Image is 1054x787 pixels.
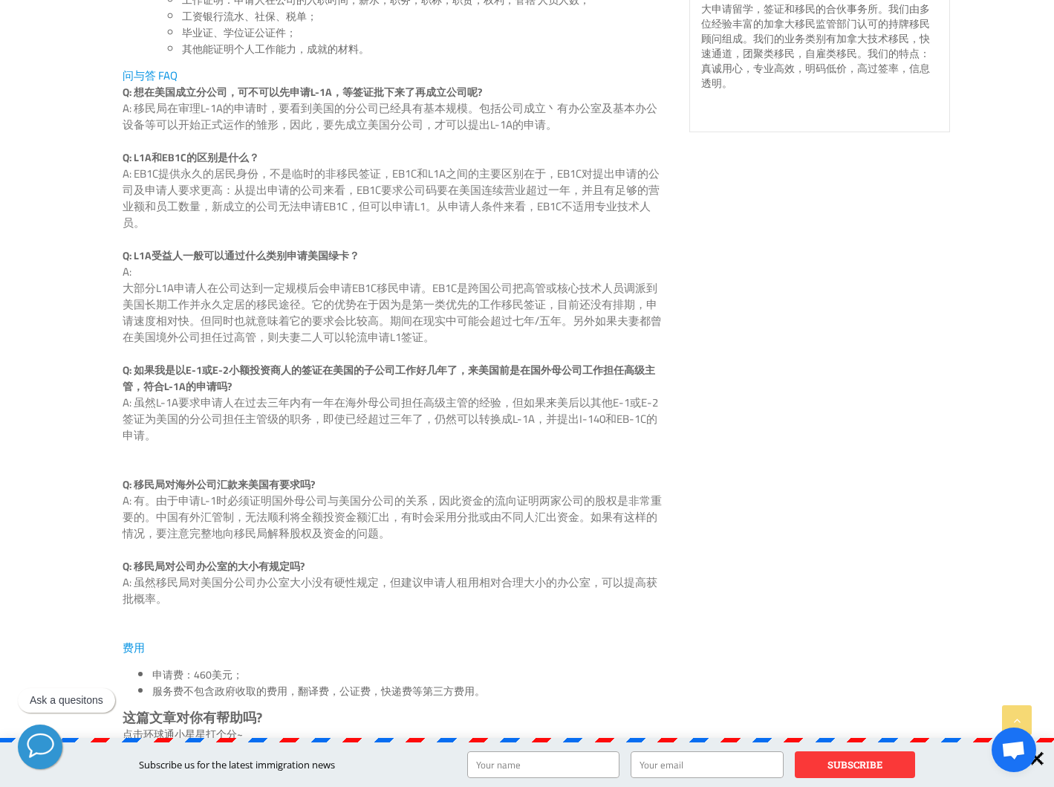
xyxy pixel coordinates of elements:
[123,82,482,102] strong: Q: 想在美国成立分公司，可不可以先申请L-1A，等签证批下来了再成立公司呢?
[123,574,667,624] p: A: 虽然移民局对美国分公司办公室大小没有硬性规定，但建议申请人租用相对合理大小的办公室，可以提高获批概率。
[123,395,667,476] p: A: 虽然L-1A要求申请人在过去三年内有一年在海外母公司担任高级主管的经验，但如果来美后以其他E-1或E-2签证为美国的分公司担任主管级的职务，即使已经超过三年了，仍然可以转换成L-1A，并提...
[152,667,667,683] li: 申请费：460美元；
[123,100,667,149] p: A: 移民局在审理L-1A的申请时，要看到美国的分公司已经具有基本规模。包括公司成立丶有办公室及基本办公设备等可以开始正式运作的雏形，因此，要先成立美国分公司，才可以提出L-1A的申请。
[123,557,305,576] strong: Q: 移民局对公司办公室的大小有规定吗?
[182,25,667,41] li: 毕业证、学位证公证件；
[827,758,882,771] strong: SUBSCRIBE
[123,637,145,658] span: 费用
[123,65,178,86] span: 问与答 FAQ
[123,710,667,726] div: 这篇文章对你有帮助吗?
[123,726,667,742] div: 点击环球通小星星打个分~
[123,246,360,265] strong: Q: L1A受益人一般可以通过什么类别申请美国绿卡？
[123,493,667,558] p: A: 有。由于申请L-1时必须证明国外母公司与美国分公司的关系，因此资金的流向证明两家公司的股权是非常重要的。中国有外汇管制，无法顺利将全额投资金额汇出，有时会采用分批或由不同人汇出资金。如果有...
[467,751,620,778] input: Your name
[152,683,667,699] li: 服务费不包含政府收取的费用，翻译费，公证费，快递费等第三方费用。
[631,751,784,778] input: Your email
[123,264,667,362] p: A: 大部分L1A申请人在公司达到一定规模后会申请EB1C移民申请。EB1C是跨国公司把高管或核心技术人员调派到美国长期工作并永久定居的移民途径。它的优势在于因为是第一类优先的工作移民签证，目前...
[182,8,667,25] li: 工资银行流水、社保、税单；
[123,166,667,247] p: A: EB1C提供永久的居民身份，不是临时的非移民签证，EB1C和L1A之间的主要区别在于，EB1C对提出申请的公司及申请人要求更高：从提出申请的公司来看，EB1C要求公司码要在美国连续营业超过...
[30,694,103,707] p: Ask a quesitons
[123,148,259,167] strong: Q: L1A和EB1C的区别是什么？
[123,360,655,396] strong: Q: 如果我是以E-1或E-2小额投资商人的签证在美国的子公司工作好几年了，来美国前是在国外母公司工作担任高级主管，符合L-1A的申请吗?
[123,475,315,494] strong: Q: 移民局对海外公司汇款来美国有要求吗?
[1002,705,1032,735] a: Go to Top
[182,41,667,57] li: 其他能证明个人工作能力，成就的材料。
[139,758,335,771] span: Subscribe us for the latest immigration news
[992,728,1036,772] div: Open chat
